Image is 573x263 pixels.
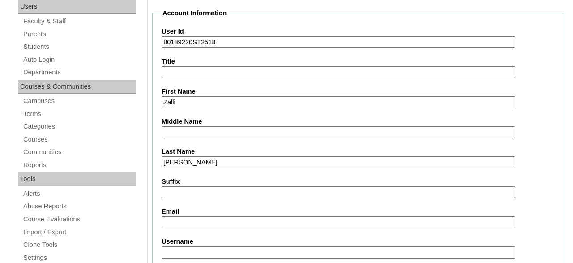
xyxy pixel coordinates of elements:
a: Faculty & Staff [22,16,136,27]
a: Courses [22,134,136,145]
a: Abuse Reports [22,201,136,212]
a: Reports [22,160,136,171]
a: Import / Export [22,227,136,238]
div: Courses & Communities [18,80,136,94]
label: Email [162,207,555,216]
legend: Account Information [162,9,227,18]
a: Clone Tools [22,239,136,250]
a: Departments [22,67,136,78]
label: First Name [162,87,555,96]
a: Auto Login [22,54,136,65]
label: Title [162,57,555,66]
label: User Id [162,27,555,36]
label: Username [162,237,555,246]
a: Communities [22,147,136,158]
label: Suffix [162,177,555,186]
a: Students [22,41,136,52]
a: Terms [22,108,136,120]
a: Alerts [22,188,136,199]
a: Course Evaluations [22,214,136,225]
label: Last Name [162,147,555,156]
a: Categories [22,121,136,132]
a: Parents [22,29,136,40]
div: Tools [18,172,136,186]
label: Middle Name [162,117,555,126]
a: Campuses [22,95,136,107]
